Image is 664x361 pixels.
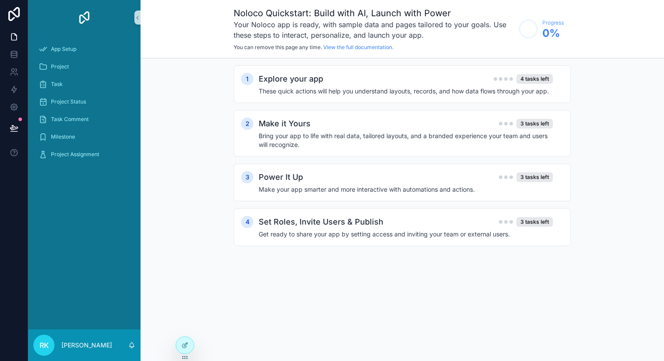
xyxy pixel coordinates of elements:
span: Project Status [51,98,86,105]
span: RK [40,340,49,350]
span: You can remove this page any time. [234,44,322,50]
a: Project Status [33,94,135,110]
span: Progress [542,19,564,26]
a: Project Assignment [33,147,135,162]
span: Project [51,63,69,70]
span: 0 % [542,26,564,40]
span: Project Assignment [51,151,99,158]
span: App Setup [51,46,76,53]
img: App logo [77,11,91,25]
span: Task Comment [51,116,89,123]
a: Milestone [33,129,135,145]
a: Task Comment [33,111,135,127]
a: Task [33,76,135,92]
h1: Noloco Quickstart: Build with AI, Launch with Power [234,7,514,19]
h3: Your Noloco app is ready, with sample data and pages tailored to your goals. Use these steps to i... [234,19,514,40]
a: View the full documentation. [323,44,393,50]
a: Project [33,59,135,75]
a: App Setup [33,41,135,57]
span: Task [51,81,63,88]
span: Milestone [51,133,75,140]
p: [PERSON_NAME] [61,341,112,350]
div: scrollable content [28,35,141,174]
